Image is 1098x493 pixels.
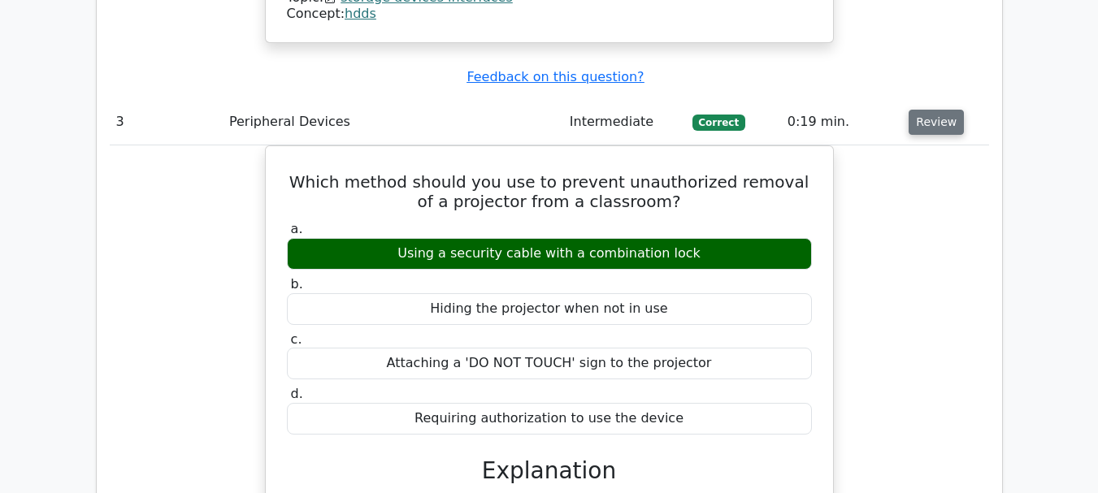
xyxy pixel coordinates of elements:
span: c. [291,331,302,347]
span: b. [291,276,303,292]
td: Peripheral Devices [223,99,563,145]
td: 0:19 min. [781,99,903,145]
h3: Explanation [297,457,802,485]
td: Intermediate [563,99,686,145]
div: Concept: [287,6,812,23]
div: Requiring authorization to use the device [287,403,812,435]
a: Feedback on this question? [467,69,644,84]
button: Review [909,110,964,135]
h5: Which method should you use to prevent unauthorized removal of a projector from a classroom? [285,172,814,211]
span: Correct [692,115,745,131]
span: a. [291,221,303,236]
div: Using a security cable with a combination lock [287,238,812,270]
span: d. [291,386,303,401]
div: Hiding the projector when not in use [287,293,812,325]
td: 3 [110,99,223,145]
a: hdds [345,6,376,21]
div: Attaching a 'DO NOT TOUCH' sign to the projector [287,348,812,379]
